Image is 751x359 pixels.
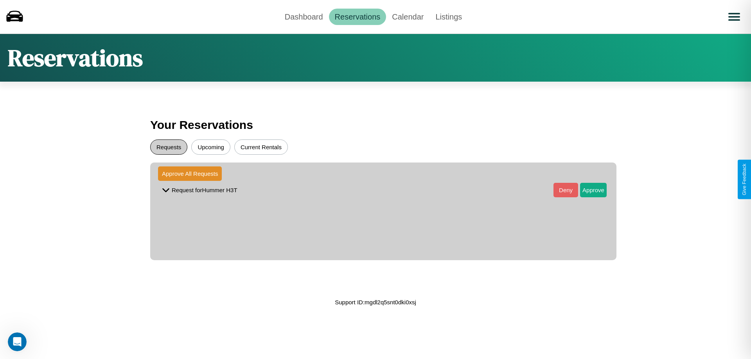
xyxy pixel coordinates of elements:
a: Dashboard [279,9,329,25]
a: Calendar [386,9,429,25]
button: Current Rentals [234,139,288,155]
a: Listings [429,9,468,25]
h1: Reservations [8,42,143,74]
button: Upcoming [191,139,230,155]
a: Reservations [329,9,386,25]
p: Request for Hummer H3T [172,185,237,195]
div: Give Feedback [742,164,747,195]
button: Open menu [723,6,745,28]
button: Requests [150,139,187,155]
button: Approve [580,183,607,197]
button: Deny [553,183,578,197]
button: Approve All Requests [158,166,222,181]
p: Support ID: mgdl2q5snt0dki0xsj [335,297,416,307]
h3: Your Reservations [150,114,601,136]
iframe: Intercom live chat [8,332,27,351]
